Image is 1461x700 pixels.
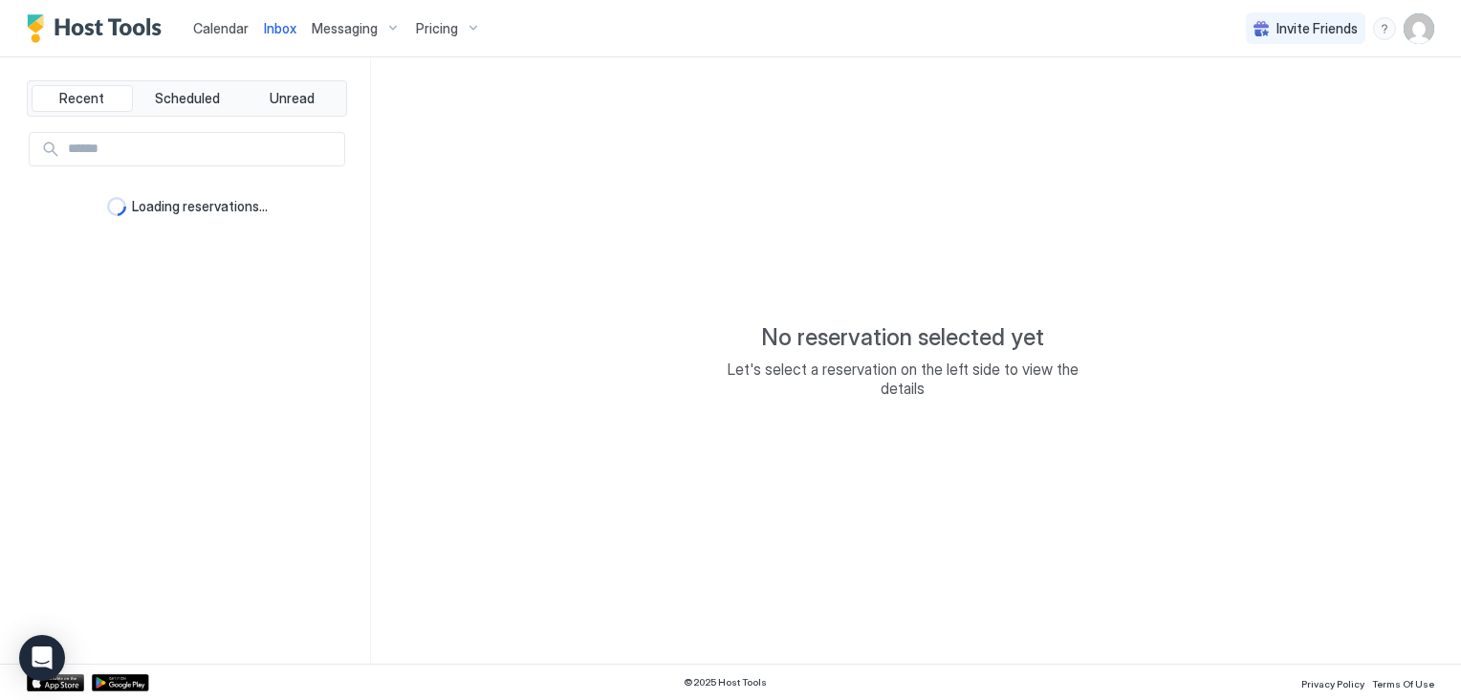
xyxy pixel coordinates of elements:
button: Unread [241,85,342,112]
a: Inbox [264,18,296,38]
div: tab-group [27,80,347,117]
div: menu [1373,17,1396,40]
span: Loading reservations... [132,198,268,215]
input: Input Field [60,133,344,165]
span: Privacy Policy [1301,678,1364,689]
span: Calendar [193,20,249,36]
a: Privacy Policy [1301,672,1364,692]
span: Recent [59,90,104,107]
a: Terms Of Use [1372,672,1434,692]
a: Host Tools Logo [27,14,170,43]
a: App Store [27,674,84,691]
span: No reservation selected yet [761,323,1044,352]
span: Terms Of Use [1372,678,1434,689]
button: Recent [32,85,133,112]
div: User profile [1404,13,1434,44]
span: Unread [270,90,315,107]
button: Scheduled [137,85,238,112]
a: Calendar [193,18,249,38]
span: Pricing [416,20,458,37]
span: Let's select a reservation on the left side to view the details [711,360,1094,398]
a: Google Play Store [92,674,149,691]
div: loading [107,197,126,216]
span: Scheduled [155,90,220,107]
div: Open Intercom Messenger [19,635,65,681]
span: Inbox [264,20,296,36]
span: Messaging [312,20,378,37]
span: © 2025 Host Tools [684,676,767,689]
span: Invite Friends [1276,20,1358,37]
